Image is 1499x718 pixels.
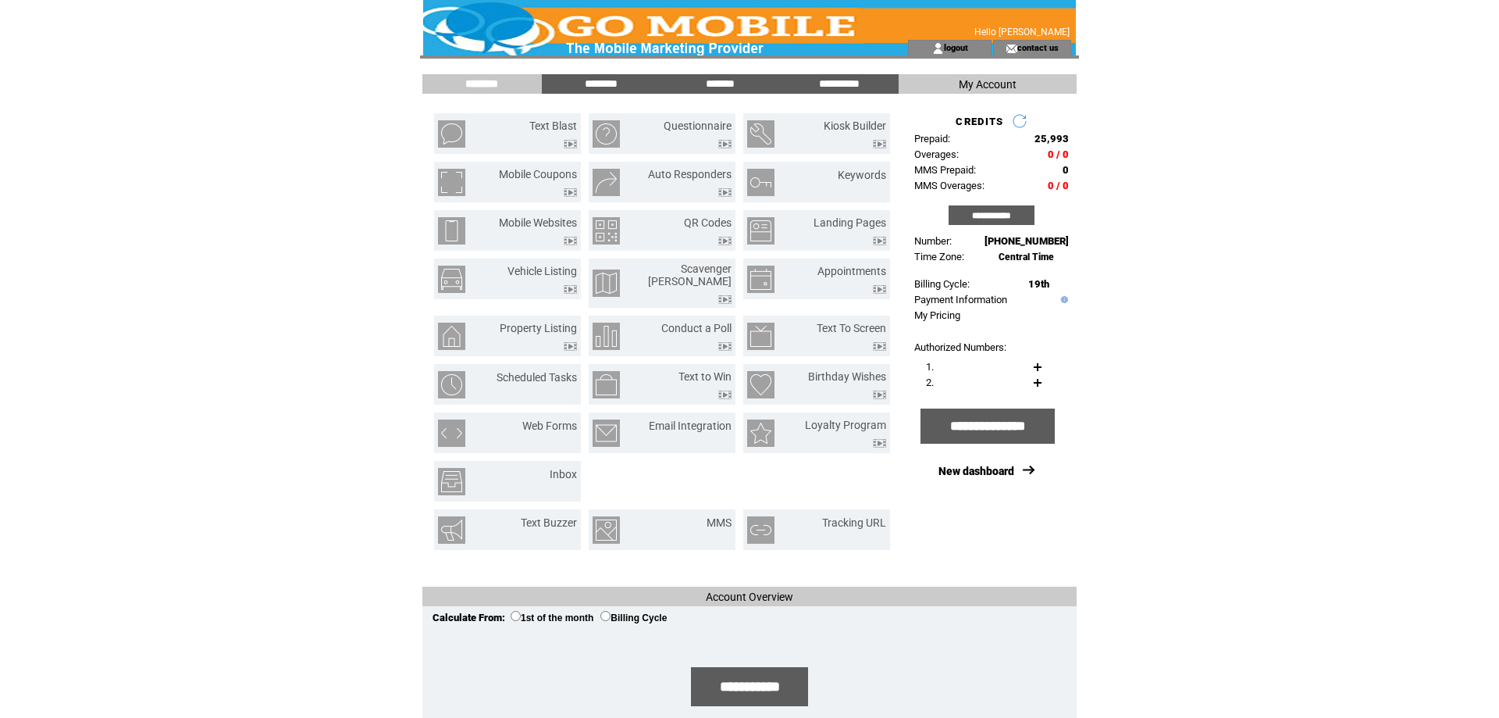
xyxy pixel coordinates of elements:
img: video.png [718,295,732,304]
img: video.png [873,391,886,399]
a: Payment Information [914,294,1007,305]
a: logout [944,42,968,52]
img: video.png [873,285,886,294]
img: mms.png [593,516,620,544]
img: video.png [718,188,732,197]
a: QR Codes [684,216,732,229]
span: Number: [914,235,952,247]
img: contact_us_icon.gif [1006,42,1017,55]
img: video.png [873,237,886,245]
a: Scavenger [PERSON_NAME] [648,263,732,288]
img: video.png [718,342,732,351]
a: contact us [1017,42,1059,52]
span: Time Zone: [914,251,964,263]
a: Property Listing [500,322,577,334]
span: 19th [1028,278,1049,290]
img: web-forms.png [438,420,465,447]
img: video.png [718,140,732,148]
img: text-to-screen.png [747,323,774,350]
img: video.png [718,237,732,245]
a: Email Integration [649,420,732,432]
label: Billing Cycle [600,613,667,623]
a: New dashboard [938,465,1014,477]
img: account_icon.gif [932,42,944,55]
a: Inbox [550,468,577,480]
img: landing-pages.png [747,217,774,245]
img: birthday-wishes.png [747,371,774,398]
img: video.png [873,439,886,448]
img: text-buzzer.png [438,516,465,544]
a: Kiosk Builder [824,120,886,132]
a: Scheduled Tasks [497,371,577,384]
img: property-listing.png [438,323,465,350]
span: Billing Cycle: [914,278,970,290]
input: 1st of the month [511,611,521,621]
span: Hello [PERSON_NAME] [974,27,1070,38]
span: [PHONE_NUMBER] [984,235,1069,247]
a: Mobile Websites [499,216,577,229]
span: MMS Prepaid: [914,164,976,176]
a: My Pricing [914,309,960,321]
span: 0 [1063,164,1069,176]
a: MMS [707,516,732,529]
span: Prepaid: [914,133,950,145]
img: text-to-win.png [593,371,620,398]
a: Text To Screen [817,322,886,334]
img: video.png [564,140,577,148]
a: Mobile Coupons [499,168,577,180]
a: Appointments [817,265,886,277]
input: Billing Cycle [600,611,611,621]
img: vehicle-listing.png [438,266,465,293]
img: video.png [873,342,886,351]
a: Questionnaire [664,120,732,132]
a: Keywords [838,169,886,181]
img: video.png [564,342,577,351]
span: Account Overview [706,591,793,603]
a: Text Buzzer [521,516,577,529]
img: appointments.png [747,266,774,293]
img: email-integration.png [593,420,620,447]
img: keywords.png [747,169,774,196]
img: inbox.png [438,468,465,495]
a: Birthday Wishes [808,370,886,383]
span: 2. [926,377,934,388]
img: questionnaire.png [593,120,620,148]
span: Calculate From: [433,612,505,623]
a: Vehicle Listing [507,265,577,277]
img: mobile-coupons.png [438,169,465,196]
a: Conduct a Poll [661,322,732,334]
span: Overages: [914,148,959,160]
img: video.png [564,285,577,294]
span: MMS Overages: [914,180,984,191]
img: qr-codes.png [593,217,620,245]
span: 1. [926,361,934,373]
span: Central Time [999,252,1054,263]
span: Authorized Numbers: [914,341,1006,353]
a: Web Forms [522,420,577,432]
span: My Account [959,78,1017,91]
img: video.png [564,237,577,245]
span: 25,993 [1034,133,1069,145]
span: 0 / 0 [1048,148,1069,160]
img: kiosk-builder.png [747,120,774,148]
label: 1st of the month [511,613,593,623]
span: CREDITS [956,116,1003,127]
img: scheduled-tasks.png [438,371,465,398]
img: loyalty-program.png [747,420,774,447]
span: 0 / 0 [1048,180,1069,191]
a: Landing Pages [814,216,886,229]
img: tracking-url.png [747,516,774,544]
img: video.png [564,188,577,197]
img: video.png [873,140,886,148]
img: text-blast.png [438,120,465,148]
img: auto-responders.png [593,169,620,196]
a: Tracking URL [822,516,886,529]
img: conduct-a-poll.png [593,323,620,350]
a: Text to Win [678,370,732,383]
a: Loyalty Program [805,419,886,431]
img: video.png [718,391,732,399]
a: Auto Responders [648,168,732,180]
img: mobile-websites.png [438,217,465,245]
img: scavenger-hunt.png [593,270,620,297]
img: help.gif [1057,296,1068,303]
